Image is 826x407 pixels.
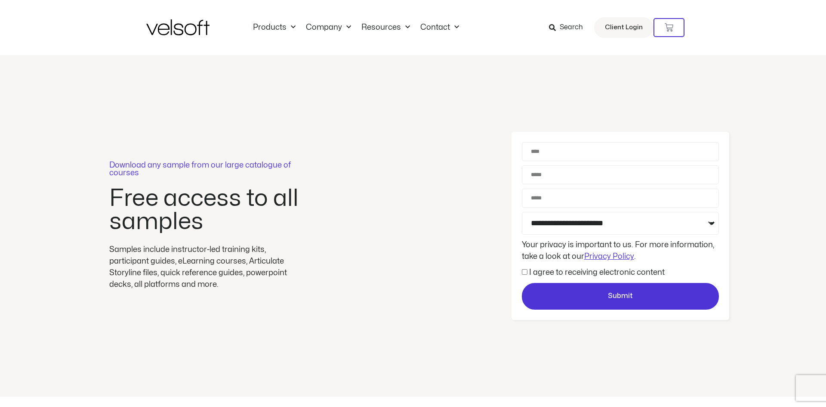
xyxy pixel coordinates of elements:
div: Your privacy is important to us. For more information, take a look at our . [520,239,721,262]
div: Samples include instructor-led training kits, participant guides, eLearning courses, Articulate S... [109,244,303,290]
a: ContactMenu Toggle [415,23,464,32]
nav: Menu [248,23,464,32]
p: Download any sample from our large catalogue of courses [109,162,303,177]
a: Privacy Policy [584,253,634,260]
a: ProductsMenu Toggle [248,23,301,32]
label: I agree to receiving electronic content [529,269,665,276]
img: Velsoft Training Materials [146,19,210,35]
span: Search [560,22,583,33]
span: Client Login [605,22,643,33]
h2: Free access to all samples [109,187,303,233]
a: Search [549,20,589,35]
span: Submit [608,291,633,302]
button: Submit [522,283,719,310]
a: ResourcesMenu Toggle [356,23,415,32]
a: CompanyMenu Toggle [301,23,356,32]
a: Client Login [594,17,653,38]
